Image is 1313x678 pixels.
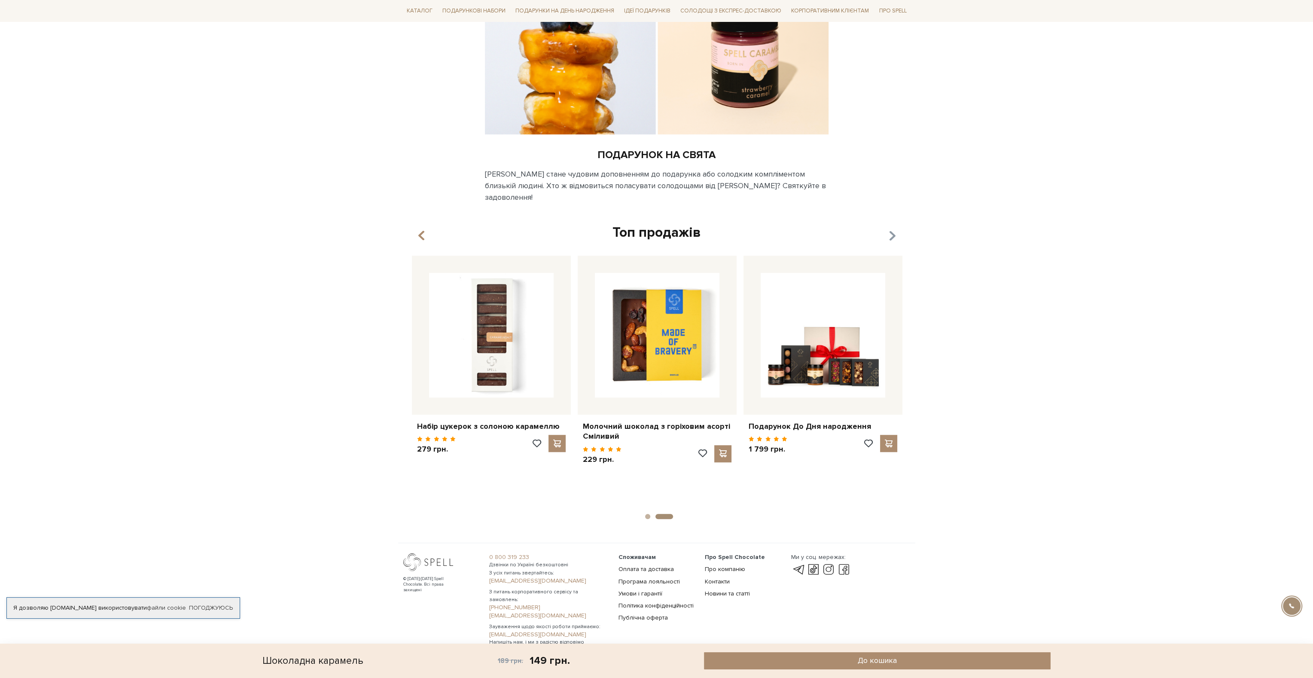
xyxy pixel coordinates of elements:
[489,604,608,611] a: [PHONE_NUMBER]
[645,514,650,519] button: 1 of 2
[788,4,872,18] a: Корпоративним клієнтам
[618,578,680,585] a: Програма лояльності
[705,553,765,561] span: Про Spell Chocolate
[489,588,608,604] span: З питань корпоративного сервісу та замовлень:
[791,565,805,575] a: telegram
[583,455,622,464] p: 229 грн.
[439,4,509,18] a: Подарункові набори
[705,590,750,597] a: Новини та статті
[655,514,673,519] button: 2 of 2
[705,578,730,585] a: Контакти
[806,565,821,575] a: tik-tok
[858,656,897,666] span: До кошика
[489,553,608,561] a: 0 800 319 233
[147,604,186,611] a: файли cookie
[7,604,240,612] div: Я дозволяю [DOMAIN_NAME] використовувати
[512,4,618,18] a: Подарунки на День народження
[489,577,608,585] a: [EMAIL_ADDRESS][DOMAIN_NAME]
[677,3,785,18] a: Солодощі з експрес-доставкою
[489,561,608,569] span: Дзвінки по Україні безкоштовні
[485,168,829,203] div: [PERSON_NAME] стане чудовим доповненням до подарунка або солодким компліментом близькій людині. Х...
[749,421,897,431] a: Подарунок До Дня народження
[618,602,694,609] a: Політика конфіденційності
[189,604,233,612] a: Погоджуюсь
[408,224,905,242] div: Топ продажів
[704,652,1051,669] button: До кошика
[618,553,656,561] span: Споживачам
[821,565,836,575] a: instagram
[875,4,910,18] a: Про Spell
[791,553,851,561] div: Ми у соц. мережах:
[618,614,668,621] a: Публічна оферта
[489,638,608,646] span: Напишіть нам, і ми з радістю відповімо
[489,569,608,577] span: З усіх питань звертайтесь:
[417,444,456,454] p: 279 грн.
[489,612,608,620] a: [EMAIL_ADDRESS][DOMAIN_NAME]
[403,576,461,593] div: © [DATE]-[DATE] Spell Chocolate. Всі права захищені
[530,654,570,667] div: 149 грн.
[749,444,788,454] p: 1 799 грн.
[837,565,851,575] a: facebook
[618,565,674,573] a: Оплата та доставка
[262,652,363,669] div: Шоколадна карамель
[489,623,608,631] span: Зауваження щодо якості роботи приймаємо:
[417,421,566,431] a: Набір цукерок з солоною карамеллю
[621,4,674,18] a: Ідеї подарунків
[403,4,436,18] a: Каталог
[705,565,745,573] a: Про компанію
[618,590,662,597] a: Умови і гарантії
[485,141,829,162] div: ПОДАРУНОК НА СВЯТА
[583,421,731,442] a: Молочний шоколад з горіховим асорті Сміливий
[489,631,608,638] a: [EMAIL_ADDRESS][DOMAIN_NAME]
[498,657,523,665] span: 189 грн.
